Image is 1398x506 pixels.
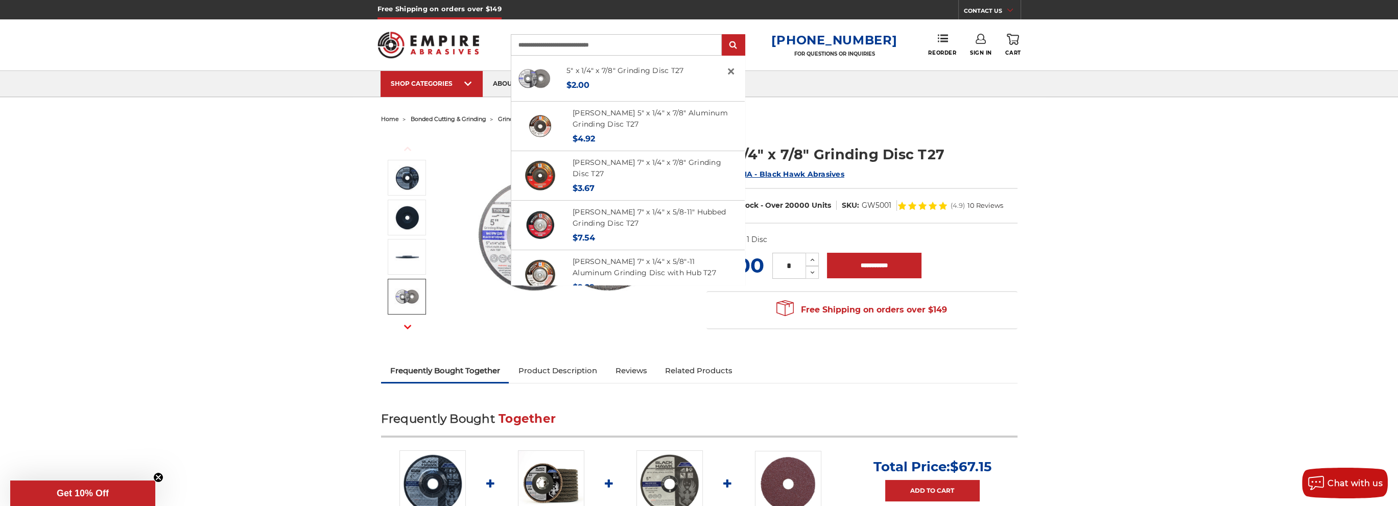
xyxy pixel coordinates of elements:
[776,300,947,320] span: Free Shipping on orders over $149
[566,66,684,75] a: 5" x 1/4" x 7/8" Grinding Disc T27
[967,202,1003,209] span: 10 Reviews
[381,115,399,123] a: home
[566,80,589,90] span: $2.00
[523,208,558,243] img: 7" x 1/4" x 5/8"-11 Grinding Disc with Hub
[970,50,992,56] span: Sign In
[1302,468,1388,498] button: Chat with us
[1328,478,1383,488] span: Chat with us
[381,359,509,382] a: Frequently Bought Together
[656,359,742,382] a: Related Products
[10,480,155,506] div: Get 10% OffClose teaser
[523,258,558,292] img: 7" Aluminum Grinding Wheel with Hub
[573,158,721,179] a: [PERSON_NAME] 7" x 1/4" x 7/8" Grinding Disc T27
[394,284,420,309] img: 5 inch x 1/4 inch BHA grinding disc
[761,201,783,210] span: - Over
[57,488,109,498] span: Get 10% Off
[606,359,656,382] a: Reviews
[785,201,810,210] span: 20000
[499,412,556,426] span: Together
[573,233,595,243] span: $7.54
[394,244,420,270] img: .25 inch thick 5 inch diameter grinding wheel
[573,207,726,228] a: [PERSON_NAME] 7" x 1/4" x 5/8-11" Hubbed Grinding Disc T27
[394,205,420,230] img: BHA grinding disc back
[928,50,956,56] span: Reorder
[951,202,965,209] span: (4.9)
[517,61,552,96] img: 5 inch x 1/4 inch BHA grinding disc
[483,71,536,97] a: about us
[395,316,420,338] button: Next
[395,138,420,160] button: Previous
[468,134,673,338] img: 5" x 1/4" x 7/8" Grinding Disc
[928,34,956,56] a: Reorder
[746,234,767,245] dd: 1 Disc
[771,33,897,47] a: [PHONE_NUMBER]
[381,412,495,426] span: Frequently Bought
[573,134,595,143] span: $4.92
[523,109,558,143] img: 5" Aluminum Grinding Wheel
[964,5,1021,19] a: CONTACT US
[862,200,891,211] dd: GW5001
[573,108,728,129] a: [PERSON_NAME] 5" x 1/4" x 7/8" Aluminum Grinding Disc T27
[706,144,1017,164] h1: 5" x 1/4" x 7/8" Grinding Disc T27
[509,359,606,382] a: Product Description
[377,25,480,65] img: Empire Abrasives
[573,257,716,278] a: [PERSON_NAME] 7" x 1/4" x 5/8"-11 Aluminum Grinding Disc with Hub T27
[573,282,595,292] span: $9.29
[771,51,897,57] p: FOR QUESTIONS OR INQUIRIES
[885,480,980,501] a: Add to Cart
[411,115,486,123] a: bonded cutting & grinding
[153,472,163,483] button: Close teaser
[573,183,595,193] span: $3.67
[394,165,420,190] img: 5" x 1/4" x 7/8" Grinding Disc
[1005,34,1021,56] a: Cart
[1005,50,1021,56] span: Cart
[812,201,831,210] span: Units
[735,170,844,179] a: BHA - Black Hawk Abrasives
[842,200,859,211] dt: SKU:
[873,459,991,475] p: Total Price:
[726,61,736,81] span: ×
[498,115,545,123] a: grinding wheels
[391,80,472,87] div: SHOP CATEGORIES
[523,159,558,192] img: 7" x 1/4" x 7/8" Mercer Grinding Wheel
[723,63,739,80] a: Close
[950,459,991,475] span: $67.15
[723,35,744,56] input: Submit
